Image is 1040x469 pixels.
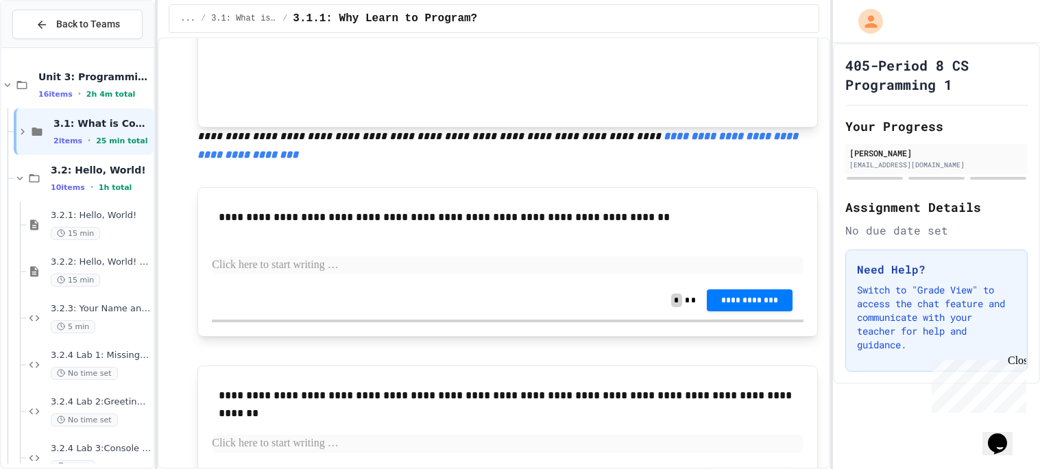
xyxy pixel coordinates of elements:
span: 1h total [99,183,132,192]
h2: Assignment Details [845,197,1028,217]
span: 3.1: What is Code? [53,117,151,130]
span: 25 min total [96,136,147,145]
span: 3.2.4 Lab 2:Greeting Card Creator [51,396,151,408]
span: 15 min [51,274,100,287]
span: 3.1: What is Code? [211,13,277,24]
span: 3.2.3: Your Name and Favorite Movie [51,303,151,315]
span: 15 min [51,227,100,240]
div: No due date set [845,222,1028,239]
span: 2h 4m total [86,90,136,99]
span: • [78,88,81,99]
span: / [282,13,287,24]
iframe: chat widget [926,354,1026,413]
span: 5 min [51,320,95,333]
div: My Account [844,5,886,37]
div: [PERSON_NAME] [849,147,1024,159]
span: ... [180,13,195,24]
span: 3.1.1: Why Learn to Program? [293,10,477,27]
div: [EMAIL_ADDRESS][DOMAIN_NAME] [849,160,1024,170]
button: Back to Teams [12,10,143,39]
span: Back to Teams [56,17,120,32]
span: No time set [51,413,118,426]
span: 3.2.1: Hello, World! [51,210,151,221]
span: 3.2.4 Lab 1: Missing Quote Marks [51,350,151,361]
span: 16 items [38,90,73,99]
span: • [88,135,90,146]
div: Chat with us now!Close [5,5,95,87]
span: Unit 3: Programming Fundamentals [38,71,151,83]
span: 3.2.4 Lab 3:Console Display Fix [51,443,151,455]
iframe: chat widget [982,414,1026,455]
span: No time set [51,367,118,380]
span: 10 items [51,183,85,192]
span: 3.2: Hello, World! [51,164,151,176]
span: 3.2.2: Hello, World! - Review [51,256,151,268]
span: • [90,182,93,193]
h1: 405-Period 8 CS Programming 1 [845,56,1028,94]
span: 2 items [53,136,82,145]
span: / [201,13,206,24]
h2: Your Progress [845,117,1028,136]
p: Switch to "Grade View" to access the chat feature and communicate with your teacher for help and ... [857,283,1016,352]
h3: Need Help? [857,261,1016,278]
